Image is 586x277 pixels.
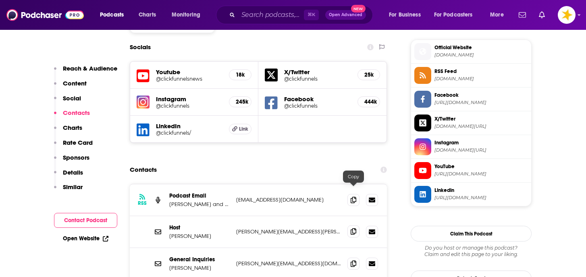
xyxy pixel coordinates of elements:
[169,201,230,208] p: [PERSON_NAME] and [PERSON_NAME]
[239,126,248,132] span: Link
[284,68,351,76] h5: X/Twitter
[434,92,528,99] span: Facebook
[434,163,528,170] span: YouTube
[364,71,373,78] h5: 25k
[558,6,576,24] span: Logged in as Spreaker_Prime
[351,5,366,12] span: New
[63,169,83,176] p: Details
[434,76,528,82] span: clickfunnelsradio.libsyn.com
[54,124,82,139] button: Charts
[130,162,157,177] h2: Contacts
[94,8,134,21] button: open menu
[434,187,528,194] span: Linkedin
[434,195,528,201] span: https://www.linkedin.com/company/clickfunnels/
[236,196,341,203] p: [EMAIL_ADDRESS][DOMAIN_NAME]
[63,79,87,87] p: Content
[63,154,89,161] p: Sponsors
[54,109,90,124] button: Contacts
[284,103,351,109] a: @clickfunnels
[63,65,117,72] p: Reach & Audience
[411,245,532,251] span: Do you host or manage this podcast?
[236,71,245,78] h5: 18k
[434,171,528,177] span: https://www.youtube.com/@clickfunnelsnews
[54,183,83,198] button: Similar
[411,226,532,242] button: Claim This Podcast
[434,147,528,153] span: instagram.com/clickfunnels
[515,8,529,22] a: Show notifications dropdown
[137,96,150,108] img: iconImage
[63,94,81,102] p: Social
[169,265,230,271] p: [PERSON_NAME]
[133,8,161,21] a: Charts
[389,9,421,21] span: For Business
[414,186,528,203] a: Linkedin[URL][DOMAIN_NAME]
[130,40,151,55] h2: Socials
[238,8,304,21] input: Search podcasts, credits, & more...
[484,8,514,21] button: open menu
[156,95,222,103] h5: Instagram
[166,8,211,21] button: open menu
[63,124,82,131] p: Charts
[414,138,528,155] a: Instagram[DOMAIN_NAME][URL]
[169,192,230,199] p: Podcast Email
[63,139,93,146] p: Rate Card
[284,76,351,82] a: @clickfunnels
[434,100,528,106] span: https://www.facebook.com/clickfunnels
[434,115,528,123] span: X/Twitter
[63,183,83,191] p: Similar
[236,260,341,267] p: [PERSON_NAME][EMAIL_ADDRESS][DOMAIN_NAME]
[304,10,319,20] span: ⌘ K
[54,154,89,169] button: Sponsors
[434,123,528,129] span: twitter.com/clickfunnels
[138,200,147,206] h3: RSS
[172,9,200,21] span: Monitoring
[434,68,528,75] span: RSS Feed
[54,65,117,79] button: Reach & Audience
[156,76,222,82] a: @clickfunnelsnews
[54,169,83,183] button: Details
[414,162,528,179] a: YouTube[URL][DOMAIN_NAME]
[156,122,222,130] h5: LinkedIn
[6,7,84,23] img: Podchaser - Follow, Share and Rate Podcasts
[54,79,87,94] button: Content
[100,9,124,21] span: Podcasts
[224,6,380,24] div: Search podcasts, credits, & more...
[414,115,528,131] a: X/Twitter[DOMAIN_NAME][URL]
[229,124,251,134] a: Link
[490,9,504,21] span: More
[558,6,576,24] button: Show profile menu
[63,109,90,117] p: Contacts
[54,139,93,154] button: Rate Card
[236,228,341,235] p: [PERSON_NAME][EMAIL_ADDRESS][PERSON_NAME][DOMAIN_NAME]
[329,13,362,17] span: Open Advanced
[434,139,528,146] span: Instagram
[429,8,484,21] button: open menu
[558,6,576,24] img: User Profile
[156,103,222,109] a: @clickfunnels
[414,91,528,108] a: Facebook[URL][DOMAIN_NAME]
[414,43,528,60] a: Official Website[DOMAIN_NAME]
[364,98,373,105] h5: 444k
[325,10,366,20] button: Open AdvancedNew
[414,67,528,84] a: RSS Feed[DOMAIN_NAME]
[236,98,245,105] h5: 245k
[156,130,222,136] a: @clickfunnels/
[411,245,532,258] div: Claim and edit this page to your liking.
[434,44,528,51] span: Official Website
[139,9,156,21] span: Charts
[343,171,364,183] div: Copy
[434,52,528,58] span: clickfunnels.com
[63,235,108,242] a: Open Website
[284,95,351,103] h5: Facebook
[54,213,117,228] button: Contact Podcast
[54,94,81,109] button: Social
[169,233,230,240] p: [PERSON_NAME]
[536,8,548,22] a: Show notifications dropdown
[383,8,431,21] button: open menu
